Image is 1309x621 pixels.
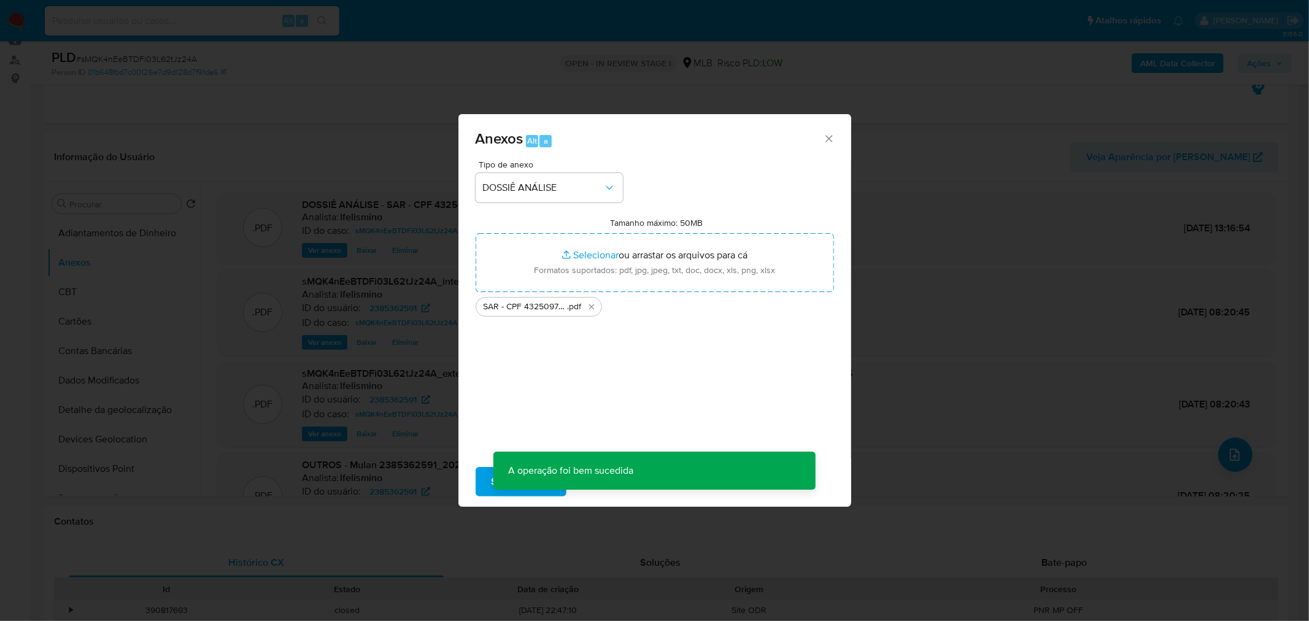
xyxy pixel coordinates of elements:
[479,160,626,169] span: Tipo de anexo
[476,292,834,317] ul: Arquivos selecionados
[493,452,648,490] p: A operação foi bem sucedida
[568,301,582,313] span: .pdf
[610,217,703,228] label: Tamanho máximo: 50MB
[476,467,566,496] button: Subir arquivo
[492,468,550,495] span: Subir arquivo
[823,133,834,144] button: Fechar
[483,182,603,194] span: DOSSIÊ ANÁLISE
[484,301,568,313] span: SAR - CPF 43250970824 - [PERSON_NAME]
[476,173,623,202] button: DOSSIÊ ANÁLISE
[544,135,548,147] span: a
[527,135,537,147] span: Alt
[584,299,599,314] button: Excluir SAR - CPF 43250970824 - ALEXANDRE CRISPIM SILVERIO LEME.pdf
[476,128,523,149] span: Anexos
[587,468,627,495] span: Cancelar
